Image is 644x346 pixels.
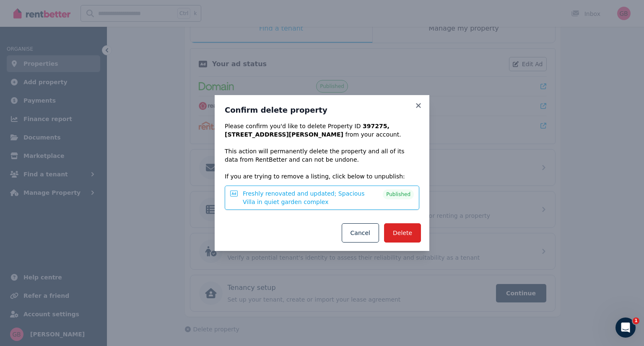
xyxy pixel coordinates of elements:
span: Published [386,191,410,198]
p: Please confirm you'd like to delete Property ID from your account. This action will permanently d... [225,122,419,164]
button: Delete [384,223,421,243]
a: Freshly renovated and updated; Spacious Villa in quiet garden complexPublished [225,186,419,210]
iframe: Intercom live chat [615,318,636,338]
span: 1 [633,318,639,324]
span: Freshly renovated and updated; Spacious Villa in quiet garden complex [243,189,378,206]
button: Cancel [342,223,379,243]
p: If you are trying to remove a listing, click below to unpublish: [225,172,419,181]
h3: Confirm delete property [225,105,419,115]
